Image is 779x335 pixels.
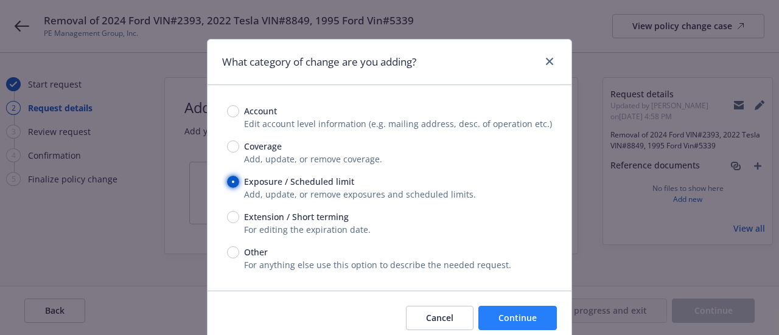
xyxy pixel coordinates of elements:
input: Other [227,246,239,258]
span: Add, update, or remove coverage. [244,153,382,165]
h1: What category of change are you adding? [222,54,416,70]
span: Coverage [244,140,282,153]
span: Add, update, or remove exposures and scheduled limits. [244,188,476,200]
span: Exposure / Scheduled limit [244,175,354,188]
input: Extension / Short terming [227,211,239,223]
a: close [542,54,557,69]
span: For editing the expiration date. [244,224,371,235]
input: Coverage [227,140,239,153]
span: Edit account level information (e.g. mailing address, desc. of operation etc.) [244,118,552,130]
span: Account [244,105,277,117]
span: For anything else use this option to describe the needed request. [244,259,511,271]
span: Continue [498,312,537,323]
input: Account [227,105,239,117]
button: Continue [478,306,557,330]
span: Other [244,246,268,258]
input: Exposure / Scheduled limit [227,176,239,188]
span: Cancel [426,312,453,323]
span: Extension / Short terming [244,210,349,223]
button: Cancel [406,306,473,330]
